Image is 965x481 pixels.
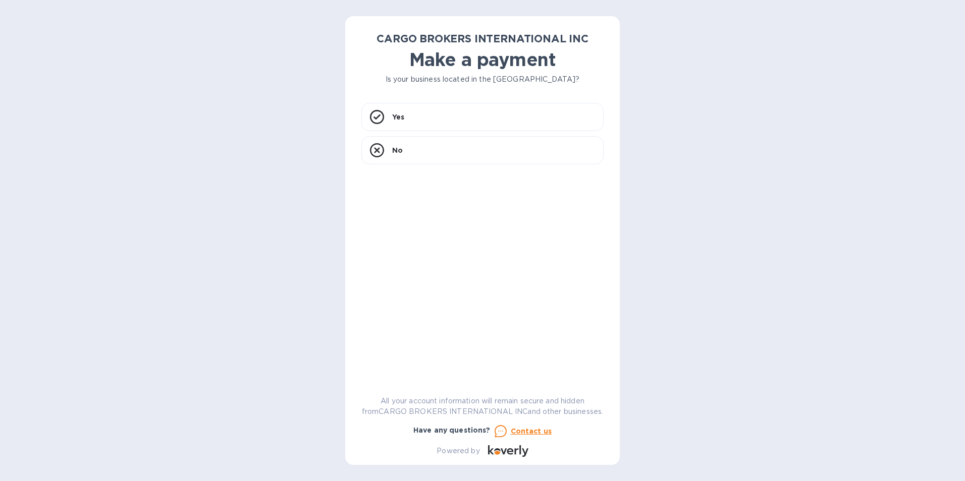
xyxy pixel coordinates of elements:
u: Contact us [511,427,552,435]
p: All your account information will remain secure and hidden from CARGO BROKERS INTERNATIONAL INC a... [361,396,604,417]
p: Yes [392,112,404,122]
b: CARGO BROKERS INTERNATIONAL INC [377,32,588,45]
p: Powered by [437,446,479,456]
p: No [392,145,403,155]
h1: Make a payment [361,49,604,70]
b: Have any questions? [413,426,491,434]
p: Is your business located in the [GEOGRAPHIC_DATA]? [361,74,604,85]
